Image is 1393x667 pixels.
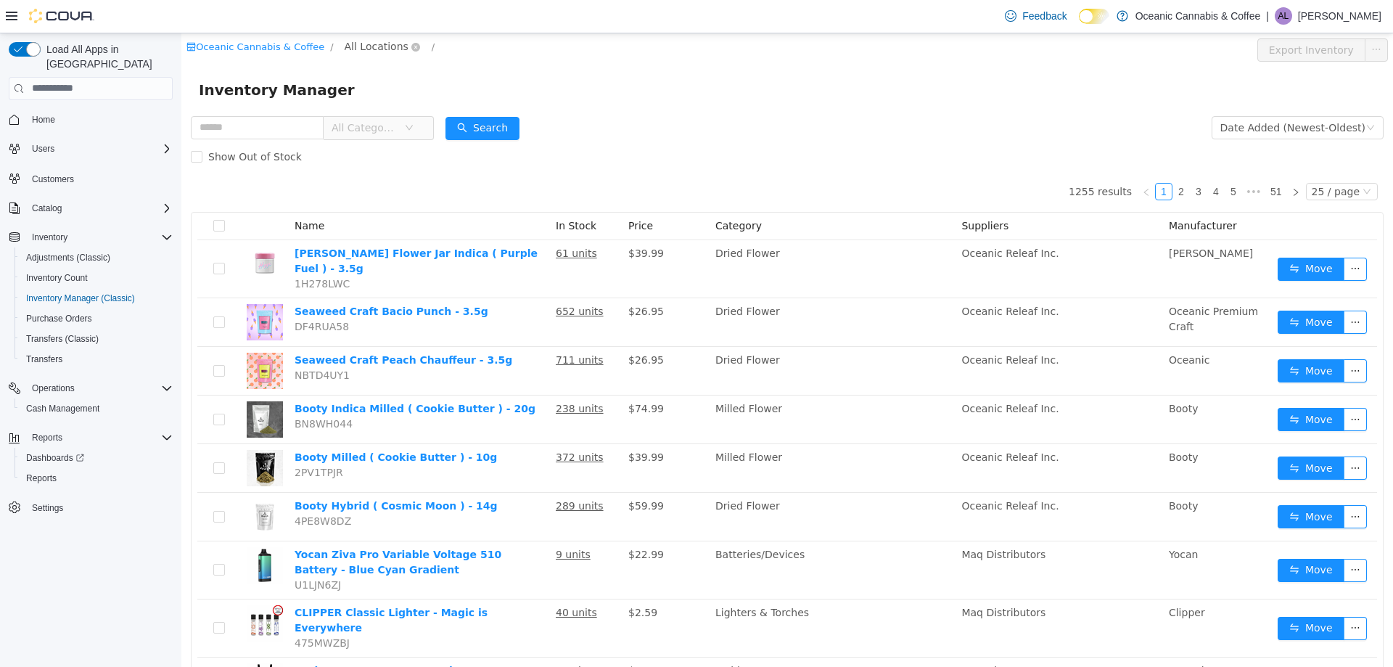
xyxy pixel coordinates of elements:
button: Inventory Manager (Classic) [15,288,178,308]
span: Purchase Orders [26,313,92,324]
span: In Stock [374,187,415,198]
a: Adjustments (Classic) [20,249,116,266]
u: 4 units [374,631,409,643]
button: Catalog [3,198,178,218]
span: Clipper [987,573,1024,585]
span: Inventory [26,229,173,246]
span: Dashboards [20,449,173,467]
button: icon: ellipsis [1162,584,1186,607]
li: 51 [1084,150,1106,167]
span: Oceanic Releaf Inc. [780,418,877,430]
a: Settings [26,499,69,517]
td: Dried Flower [528,207,774,265]
span: $26.95 [447,321,482,332]
span: NBTD4UY1 [113,336,168,348]
i: icon: down [1181,154,1190,164]
span: Name [113,187,143,198]
span: Inventory Manager (Classic) [20,290,173,307]
span: Cash Management [26,403,99,414]
a: Booty Hybrid ( Cosmic Moon ) - 14g [113,467,316,478]
td: Milled Flower [528,411,774,459]
li: 3 [1008,150,1026,167]
span: $39.99 [447,418,482,430]
button: icon: swapMove [1096,472,1163,495]
span: Adjustments (Classic) [20,249,173,266]
span: Operations [32,382,75,394]
a: 2 [992,150,1008,166]
button: Inventory Count [15,268,178,288]
i: icon: close-circle [230,9,239,18]
span: Home [26,110,173,128]
span: Oceanic Premium Craft [987,272,1077,299]
button: icon: ellipsis [1162,277,1186,300]
a: 5 [1044,150,1060,166]
span: $59.99 [447,467,482,478]
button: Inventory [3,227,178,247]
button: Users [3,139,178,159]
button: icon: ellipsis [1162,525,1186,549]
li: Previous Page [956,150,974,167]
a: [PERSON_NAME] Flower Jar Indica ( Purple Fuel ) - 3.5g [113,214,356,241]
a: icon: shopOceanic Cannabis & Coffee [5,8,143,19]
li: Next Page [1106,150,1123,167]
td: Batteries/Devices [528,508,774,566]
span: Oceanic Releaf Inc. [780,272,877,284]
span: Home [32,114,55,126]
span: Maq Distributors [780,573,864,585]
a: Dashboards [20,449,90,467]
span: Inventory Count [20,269,173,287]
span: Reports [26,472,57,484]
span: $26.95 [447,272,482,284]
button: icon: searchSearch [264,83,338,107]
span: Transfers [26,353,62,365]
button: Purchase Orders [15,308,178,329]
u: 289 units [374,467,422,478]
span: 4PE8W8DZ [113,482,170,494]
span: Adjustments (Classic) [26,252,110,263]
span: $74.99 [447,369,482,381]
span: BN8WH044 [113,385,171,396]
i: icon: right [1110,155,1119,163]
span: Oceanic Swag [987,631,1059,643]
span: Booty [987,418,1017,430]
span: Oceanic Releaf Inc. [780,321,877,332]
button: icon: ellipsis [1183,5,1207,28]
p: [PERSON_NAME] [1298,7,1381,25]
span: Inventory Manager [17,45,182,68]
a: Purchase Orders [20,310,98,327]
span: Catalog [26,200,173,217]
button: Operations [3,378,178,398]
span: / [250,8,253,19]
a: Transfers (Classic) [20,330,104,348]
li: 2 [991,150,1008,167]
i: icon: shop [5,9,15,18]
span: Feedback [1022,9,1067,23]
span: Oceanic [987,321,1028,332]
a: Seaweed Craft Bacio Punch - 3.5g [113,272,307,284]
span: Dashboards [26,452,84,464]
button: Operations [26,380,81,397]
nav: Complex example [9,103,173,556]
a: 3 [1009,150,1025,166]
span: Users [26,140,173,157]
span: Maq Distributors [780,515,864,527]
button: icon: ellipsis [1162,472,1186,495]
div: 25 / page [1130,150,1178,166]
td: Lighters & Torches [528,566,774,624]
span: Users [32,143,54,155]
span: Operations [26,380,173,397]
span: Catalog [32,202,62,214]
button: icon: swapMove [1096,224,1163,247]
button: Inventory [26,229,73,246]
span: Settings [26,499,173,517]
button: icon: swapMove [1096,277,1163,300]
img: Booty Indica Milled ( Cookie Butter ) - 20g hero shot [65,368,102,404]
span: 475MWZBJ [113,604,168,615]
button: Reports [26,429,68,446]
span: Transfers (Classic) [26,333,99,345]
span: Reports [20,470,173,487]
button: Catalog [26,200,67,217]
li: Next 5 Pages [1061,150,1084,167]
img: Seaweed Craft Peach Chauffeur - 3.5g hero shot [65,319,102,356]
span: Suppliers [780,187,827,198]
